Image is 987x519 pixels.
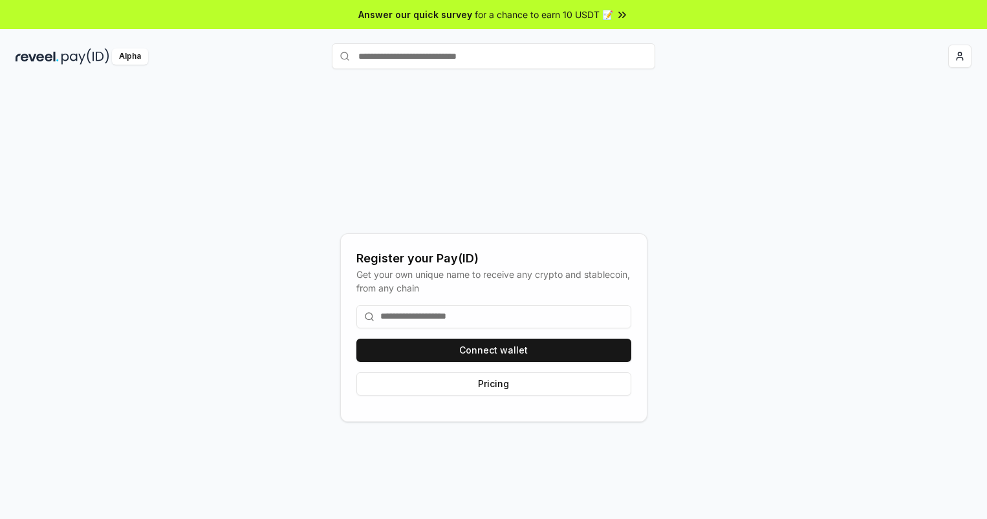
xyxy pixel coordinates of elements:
button: Pricing [356,372,631,396]
img: reveel_dark [16,48,59,65]
div: Alpha [112,48,148,65]
button: Connect wallet [356,339,631,362]
div: Register your Pay(ID) [356,249,631,268]
div: Get your own unique name to receive any crypto and stablecoin, from any chain [356,268,631,295]
span: Answer our quick survey [358,8,472,21]
span: for a chance to earn 10 USDT 📝 [475,8,613,21]
img: pay_id [61,48,109,65]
